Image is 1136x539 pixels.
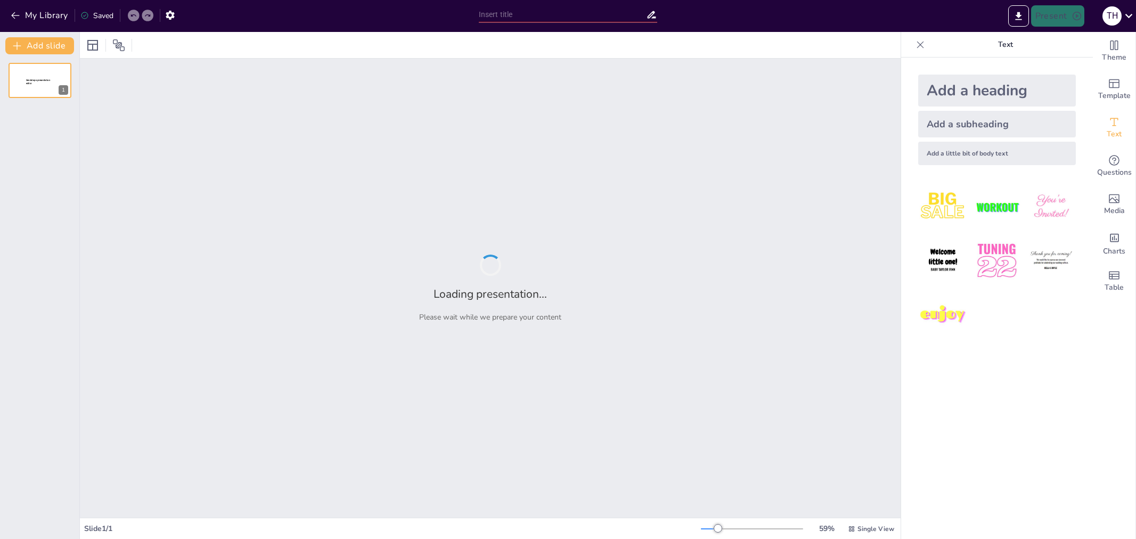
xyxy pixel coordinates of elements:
[1026,236,1076,285] img: 6.jpeg
[918,182,968,232] img: 1.jpeg
[1102,52,1126,63] span: Theme
[1107,128,1122,140] span: Text
[1097,167,1132,178] span: Questions
[479,7,647,22] input: Insert title
[972,182,1021,232] img: 2.jpeg
[1102,5,1122,27] button: T H
[857,525,894,533] span: Single View
[929,32,1082,58] p: Text
[59,85,68,95] div: 1
[9,63,71,98] div: 1
[1105,282,1124,293] span: Table
[1104,205,1125,217] span: Media
[1026,182,1076,232] img: 3.jpeg
[918,142,1076,165] div: Add a little bit of body text
[1093,147,1135,185] div: Get real-time input from your audience
[80,11,113,21] div: Saved
[1093,70,1135,109] div: Add ready made slides
[1093,32,1135,70] div: Change the overall theme
[1093,185,1135,224] div: Add images, graphics, shapes or video
[1103,246,1125,257] span: Charts
[814,524,839,534] div: 59 %
[918,111,1076,137] div: Add a subheading
[918,236,968,285] img: 4.jpeg
[1098,90,1131,102] span: Template
[419,312,561,322] p: Please wait while we prepare your content
[84,524,701,534] div: Slide 1 / 1
[1031,5,1084,27] button: Present
[1093,224,1135,262] div: Add charts and graphs
[8,7,72,24] button: My Library
[84,37,101,54] div: Layout
[918,75,1076,107] div: Add a heading
[434,287,547,301] h2: Loading presentation...
[5,37,74,54] button: Add slide
[112,39,125,52] span: Position
[26,79,50,85] span: Sendsteps presentation editor
[1093,262,1135,300] div: Add a table
[918,290,968,340] img: 7.jpeg
[1102,6,1122,26] div: T H
[1008,5,1029,27] button: Export to PowerPoint
[1093,109,1135,147] div: Add text boxes
[972,236,1021,285] img: 5.jpeg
